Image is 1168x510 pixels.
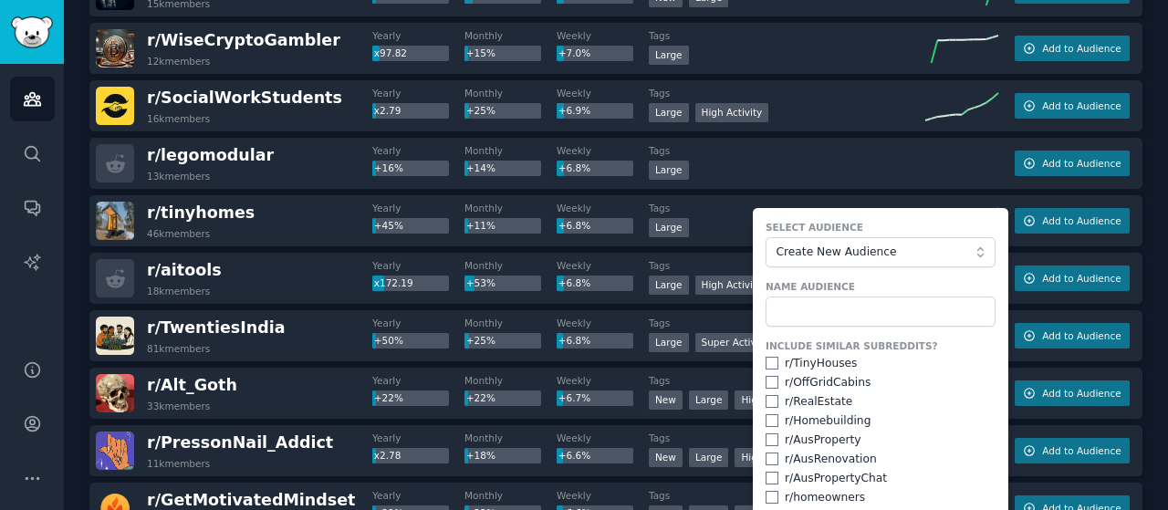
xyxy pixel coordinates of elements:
[1015,151,1130,176] button: Add to Audience
[147,170,210,182] div: 13k members
[372,29,464,42] dt: Yearly
[374,277,413,288] span: x172.19
[372,87,464,99] dt: Yearly
[557,317,649,329] dt: Weekly
[147,376,237,394] span: r/ Alt_Goth
[558,47,590,58] span: +7.0%
[96,432,134,470] img: PressonNail_Addict
[649,103,689,122] div: Large
[785,432,861,449] div: r/ AusProperty
[649,317,925,329] dt: Tags
[466,450,495,461] span: +18%
[464,432,557,444] dt: Monthly
[96,202,134,240] img: tinyhomes
[558,220,590,231] span: +6.8%
[557,374,649,387] dt: Weekly
[374,450,401,461] span: x2.78
[558,450,590,461] span: +6.6%
[466,392,495,403] span: +22%
[649,218,689,237] div: Large
[649,29,925,42] dt: Tags
[464,489,557,502] dt: Monthly
[374,335,403,346] span: +50%
[558,335,590,346] span: +6.8%
[1042,444,1121,457] span: Add to Audience
[689,390,729,410] div: Large
[557,202,649,214] dt: Weekly
[557,87,649,99] dt: Weekly
[1042,329,1121,342] span: Add to Audience
[147,285,210,297] div: 18k members
[649,374,925,387] dt: Tags
[147,227,210,240] div: 46k members
[1042,214,1121,227] span: Add to Audience
[147,146,274,164] span: r/ legomodular
[96,87,134,125] img: SocialWorkStudents
[1015,93,1130,119] button: Add to Audience
[785,471,887,487] div: r/ AusPropertyChat
[557,489,649,502] dt: Weekly
[649,448,683,467] div: New
[649,432,925,444] dt: Tags
[464,202,557,214] dt: Monthly
[1042,272,1121,285] span: Add to Audience
[466,220,495,231] span: +11%
[96,29,134,68] img: WiseCryptoGambler
[464,144,557,157] dt: Monthly
[147,457,210,470] div: 11k members
[695,103,769,122] div: High Activity
[96,317,134,355] img: TwentiesIndia
[374,220,403,231] span: +45%
[695,333,769,352] div: Super Active
[557,432,649,444] dt: Weekly
[374,47,407,58] span: x97.82
[147,491,355,509] span: r/ GetMotivatedMindset
[649,489,925,502] dt: Tags
[147,433,333,452] span: r/ PressonNail_Addict
[147,112,210,125] div: 16k members
[735,448,808,467] div: High Activity
[766,339,996,352] label: Include Similar Subreddits?
[147,203,255,222] span: r/ tinyhomes
[785,375,871,391] div: r/ OffGridCabins
[558,105,590,116] span: +6.9%
[558,162,590,173] span: +6.8%
[1042,99,1121,112] span: Add to Audience
[766,280,996,293] label: Name Audience
[372,317,464,329] dt: Yearly
[766,237,996,268] button: Create New Audience
[557,144,649,157] dt: Weekly
[464,317,557,329] dt: Monthly
[1042,157,1121,170] span: Add to Audience
[785,490,865,506] div: r/ homeowners
[147,318,286,337] span: r/ TwentiesIndia
[649,161,689,180] div: Large
[466,335,495,346] span: +25%
[147,88,342,107] span: r/ SocialWorkStudents
[466,47,495,58] span: +15%
[147,55,210,68] div: 12k members
[11,16,53,48] img: GummySearch logo
[649,333,689,352] div: Large
[374,162,403,173] span: +16%
[147,31,340,49] span: r/ WiseCryptoGambler
[1042,42,1121,55] span: Add to Audience
[1015,36,1130,61] button: Add to Audience
[785,356,857,372] div: r/ TinyHouses
[1015,265,1130,291] button: Add to Audience
[689,448,729,467] div: Large
[1042,387,1121,400] span: Add to Audience
[649,202,925,214] dt: Tags
[147,342,210,355] div: 81k members
[785,452,877,468] div: r/ AusRenovation
[557,29,649,42] dt: Weekly
[766,221,996,234] label: Select Audience
[785,413,871,430] div: r/ Homebuilding
[557,259,649,272] dt: Weekly
[464,374,557,387] dt: Monthly
[649,259,925,272] dt: Tags
[649,46,689,65] div: Large
[466,105,495,116] span: +25%
[372,432,464,444] dt: Yearly
[372,259,464,272] dt: Yearly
